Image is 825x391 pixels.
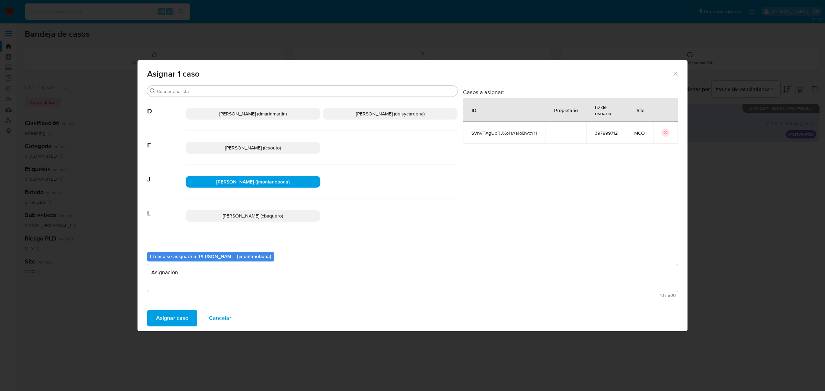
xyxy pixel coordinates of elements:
div: [PERSON_NAME] (jmontanobona) [186,176,320,188]
span: [PERSON_NAME] (jmontanobona) [216,178,290,185]
button: Cerrar ventana [672,70,678,77]
h3: Casos a asignar: [463,89,678,96]
span: [PERSON_NAME] (dmarinmartin) [219,110,287,117]
span: MCO [634,130,645,136]
span: L [147,199,186,217]
button: Cancelar [200,310,240,326]
span: Máximo 500 caracteres [149,293,676,298]
button: icon-button [661,129,670,137]
div: Site [628,102,653,118]
div: ID [463,102,485,118]
textarea: Asignación [147,264,678,292]
span: [PERSON_NAME] (cbaquero) [223,212,283,219]
span: 397899712 [595,130,618,136]
span: F [147,131,186,149]
span: Cancelar [209,311,231,326]
div: [PERSON_NAME] (fcsouto) [186,142,320,154]
button: Asignar caso [147,310,197,326]
button: Buscar [150,88,155,94]
div: ID de usuario [587,99,626,121]
span: SVhVTXgUbRJXoHAa1oBwcY11 [471,130,537,136]
div: [PERSON_NAME] (dmarinmartin) [186,108,320,120]
span: [PERSON_NAME] (deisycardena) [356,110,425,117]
b: El caso se asignará a [PERSON_NAME] (jmontanobona) [150,253,271,260]
span: J [147,165,186,183]
span: [PERSON_NAME] (fcsouto) [225,144,281,151]
div: Propietario [546,102,586,118]
div: [PERSON_NAME] (deisycardena) [323,108,458,120]
span: Asignar caso [156,311,188,326]
div: assign-modal [137,60,687,331]
div: [PERSON_NAME] (cbaquero) [186,210,320,222]
span: D [147,97,186,115]
input: Buscar analista [157,88,455,94]
span: Asignar 1 caso [147,70,672,78]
